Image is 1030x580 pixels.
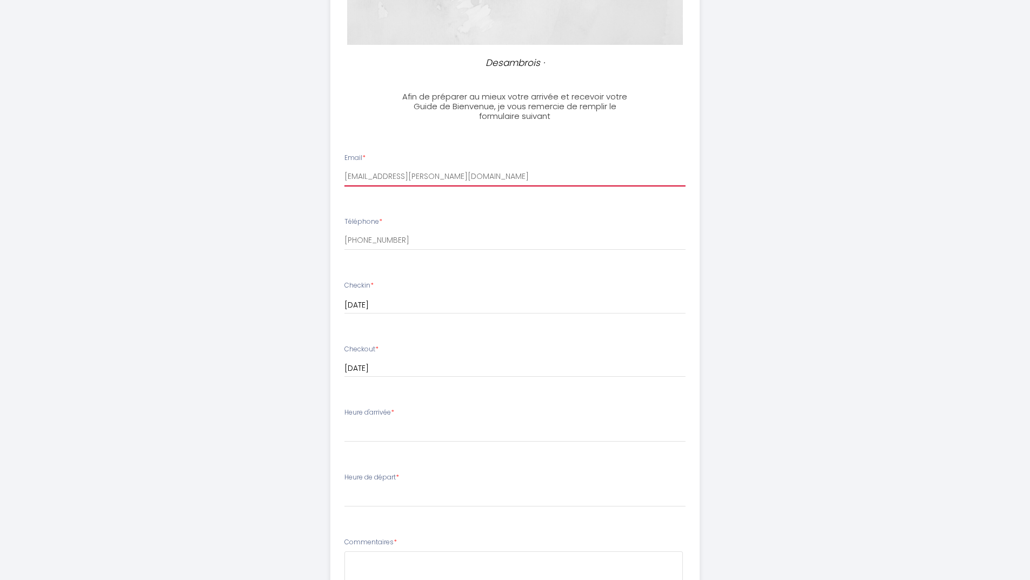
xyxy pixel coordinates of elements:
[344,408,394,418] label: Heure d'arrivée
[400,56,631,70] p: Desambrois ·
[344,217,382,227] label: Téléphone
[344,472,399,483] label: Heure de départ
[344,281,374,291] label: Checkin
[344,153,366,163] label: Email
[344,344,378,355] label: Checkout
[344,537,397,548] label: Commentaires
[395,92,635,121] h3: Afin de préparer au mieux votre arrivée et recevoir votre Guide de Bienvenue, je vous remercie de...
